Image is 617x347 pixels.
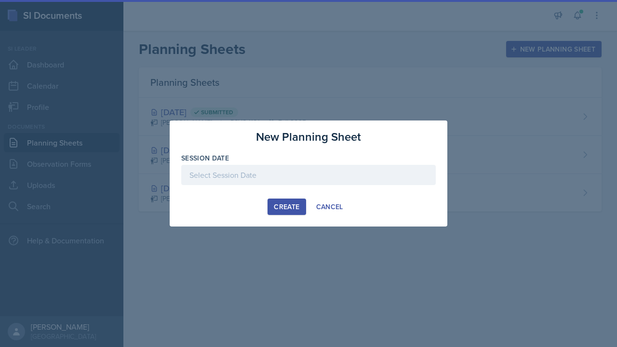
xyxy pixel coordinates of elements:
button: Create [268,199,306,215]
h3: New Planning Sheet [256,128,361,146]
button: Cancel [310,199,349,215]
label: Session Date [181,153,229,163]
div: Cancel [316,203,343,211]
div: Create [274,203,299,211]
